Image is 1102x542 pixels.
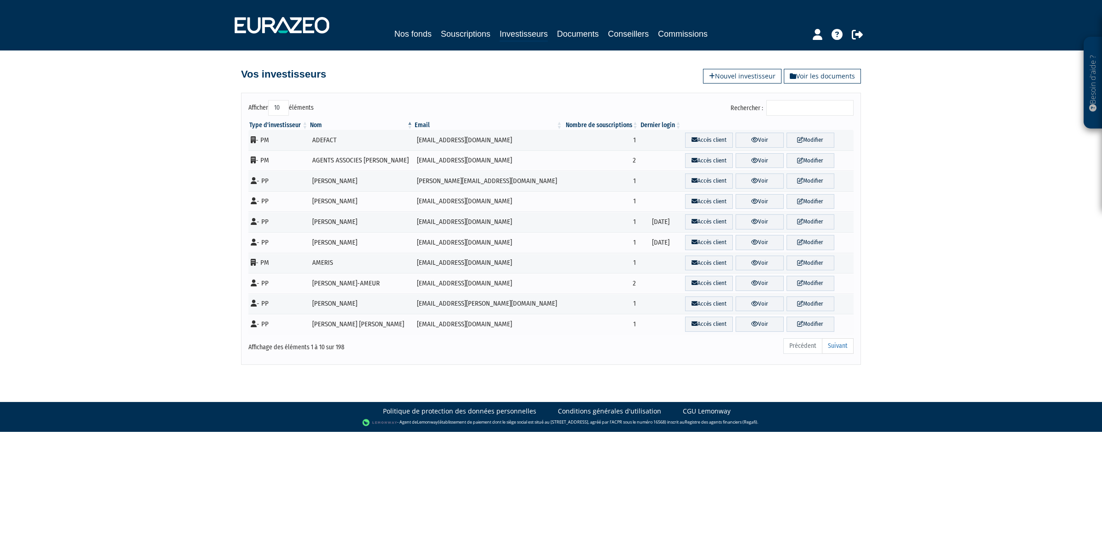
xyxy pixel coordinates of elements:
a: Accès client [685,214,733,229]
a: Conseillers [608,28,649,40]
a: Modifier [787,133,834,148]
a: Registre des agents financiers (Regafi) [685,419,757,425]
a: Accès client [685,133,733,148]
td: [EMAIL_ADDRESS][DOMAIN_NAME] [414,191,563,212]
th: Dernier login : activer pour trier la colonne par ordre croissant [639,121,682,130]
td: 1 [563,294,639,314]
label: Rechercher : [731,100,854,116]
a: Modifier [787,194,834,209]
td: [EMAIL_ADDRESS][PERSON_NAME][DOMAIN_NAME] [414,294,563,314]
a: Voir [736,235,783,250]
div: Affichage des éléments 1 à 10 sur 198 [248,337,493,352]
td: 1 [563,253,639,274]
td: - PP [248,232,309,253]
a: Commissions [658,28,708,40]
a: Voir [736,317,783,332]
input: Rechercher : [766,100,854,116]
td: 1 [563,171,639,191]
th: Nombre de souscriptions : activer pour trier la colonne par ordre croissant [563,121,639,130]
td: - PP [248,171,309,191]
td: - PP [248,212,309,232]
td: 2 [563,151,639,171]
a: Accès client [685,173,733,189]
a: Accès client [685,296,733,312]
a: Voir les documents [784,69,861,84]
a: Modifier [787,173,834,189]
td: [EMAIL_ADDRESS][DOMAIN_NAME] [414,273,563,294]
label: Afficher éléments [248,100,314,116]
td: - PM [248,151,309,171]
td: [EMAIL_ADDRESS][DOMAIN_NAME] [414,212,563,232]
td: 1 [563,232,639,253]
select: Afficheréléments [268,100,289,116]
td: - PP [248,314,309,335]
a: Modifier [787,235,834,250]
a: Investisseurs [500,28,548,42]
td: [PERSON_NAME] [PERSON_NAME] [309,314,414,335]
a: Modifier [787,256,834,271]
a: Suivant [822,338,854,354]
th: Email : activer pour trier la colonne par ordre croissant [414,121,563,130]
a: Accès client [685,153,733,168]
td: [PERSON_NAME] [309,232,414,253]
td: - PM [248,253,309,274]
p: Besoin d'aide ? [1088,42,1098,124]
td: [PERSON_NAME][EMAIL_ADDRESS][DOMAIN_NAME] [414,171,563,191]
a: Nouvel investisseur [703,69,782,84]
a: Modifier [787,296,834,312]
th: Type d'investisseur : activer pour trier la colonne par ordre croissant [248,121,309,130]
a: Souscriptions [441,28,490,40]
a: Politique de protection des données personnelles [383,407,536,416]
td: [EMAIL_ADDRESS][DOMAIN_NAME] [414,253,563,274]
a: Conditions générales d'utilisation [558,407,661,416]
a: Nos fonds [394,28,432,40]
a: Voir [736,214,783,229]
div: - Agent de (établissement de paiement dont le siège social est situé au [STREET_ADDRESS], agréé p... [9,418,1093,427]
td: [EMAIL_ADDRESS][DOMAIN_NAME] [414,130,563,151]
td: [EMAIL_ADDRESS][DOMAIN_NAME] [414,314,563,335]
td: [PERSON_NAME] [309,294,414,314]
td: - PP [248,191,309,212]
td: - PM [248,130,309,151]
td: [PERSON_NAME] [309,171,414,191]
a: Accès client [685,276,733,291]
a: Voir [736,153,783,168]
td: ADEFACT [309,130,414,151]
a: Accès client [685,256,733,271]
img: logo-lemonway.png [362,418,398,427]
td: [DATE] [639,212,682,232]
td: AGENTS ASSOCIES [PERSON_NAME] [309,151,414,171]
td: - PP [248,294,309,314]
td: [PERSON_NAME] [309,191,414,212]
a: Accès client [685,194,733,209]
td: AMERIS [309,253,414,274]
img: 1732889491-logotype_eurazeo_blanc_rvb.png [235,17,329,34]
a: Lemonway [417,419,438,425]
td: 1 [563,314,639,335]
a: Documents [557,28,599,40]
a: Modifier [787,317,834,332]
a: Modifier [787,153,834,168]
td: [EMAIL_ADDRESS][DOMAIN_NAME] [414,151,563,171]
a: Modifier [787,214,834,229]
td: - PP [248,273,309,294]
a: Voir [736,194,783,209]
a: Voir [736,133,783,148]
td: [PERSON_NAME] [309,212,414,232]
td: 2 [563,273,639,294]
a: Voir [736,276,783,291]
td: [DATE] [639,232,682,253]
a: Accès client [685,317,733,332]
a: Voir [736,256,783,271]
td: [EMAIL_ADDRESS][DOMAIN_NAME] [414,232,563,253]
a: Modifier [787,276,834,291]
th: &nbsp; [682,121,854,130]
h4: Vos investisseurs [241,69,326,80]
td: 1 [563,130,639,151]
a: CGU Lemonway [683,407,731,416]
td: 1 [563,191,639,212]
a: Voir [736,173,783,189]
td: [PERSON_NAME]-AMEUR [309,273,414,294]
td: 1 [563,212,639,232]
th: Nom : activer pour trier la colonne par ordre d&eacute;croissant [309,121,414,130]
